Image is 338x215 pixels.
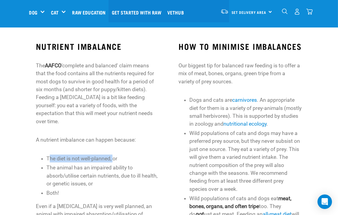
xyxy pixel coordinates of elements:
img: van-moving.png [220,9,229,14]
a: nutritional ecology [223,121,267,127]
img: user.png [294,8,300,15]
a: Vethub [166,0,188,24]
div: Open Intercom Messenger [317,194,332,209]
a: Cat [51,9,58,16]
li: The diet is not well-planned, or [46,155,160,162]
a: Dog [29,9,37,16]
li: Wild populations of cats and dogs may have a preferred prey source, but they never subsist on jus... [189,129,302,193]
img: home-icon@2x.png [306,8,313,15]
span: Set Delivery Area [232,11,267,13]
li: Both! [46,189,160,197]
img: home-icon-1@2x.png [282,8,288,14]
p: Our biggest tip for balanced raw feeding is to offer a mix of meat, bones, organs, green tripe fr... [179,62,302,85]
a: Raw Education [71,0,110,24]
li: The animal has an impaired ability to absorb/utilise certain nutrients, due to ill health, or gen... [46,164,160,188]
strong: AAFCO [45,63,62,69]
p: The 'complete and balanced' claim means that the food contains all the nutrients required for mos... [36,62,160,125]
p: A nutrient imbalance can happen because: [36,136,160,144]
a: carnivores [232,97,257,103]
li: Dogs and cats are . An appropriate diet for them is a variety of prey-animals (mostly small herbi... [189,96,302,128]
h3: HOW TO MINIMISE IMBALANCES [179,42,302,51]
h3: NUTRIENT IMBALANCE [36,42,160,51]
a: Get started with Raw [110,0,166,24]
